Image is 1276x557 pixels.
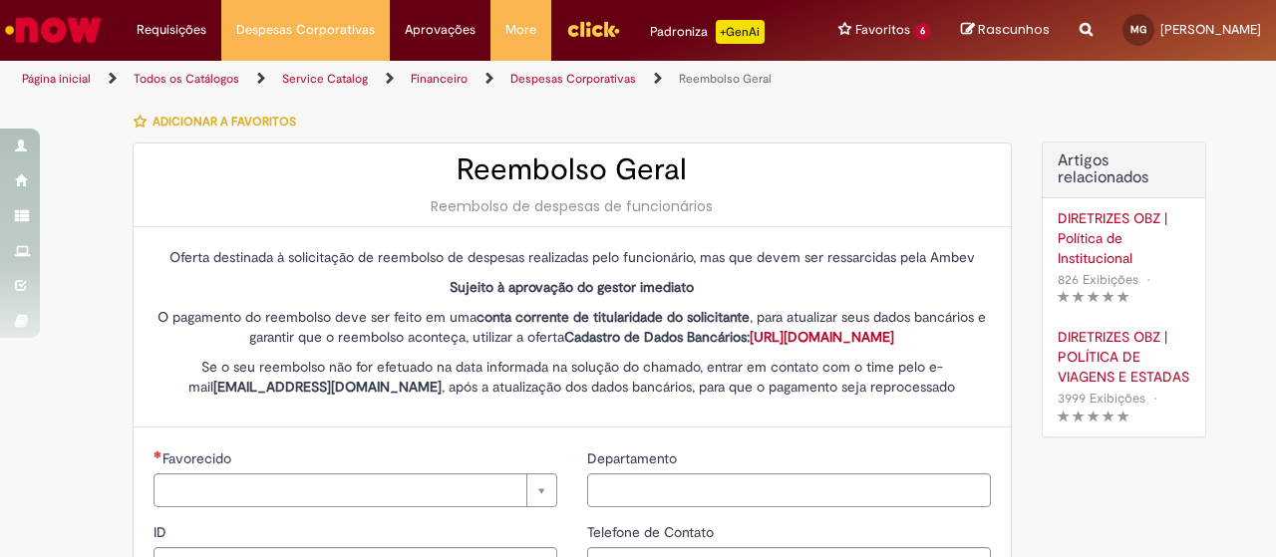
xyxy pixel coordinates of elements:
span: 6 [914,23,931,40]
span: 826 Exibições [1058,271,1138,288]
span: Adicionar a Favoritos [153,114,296,130]
a: DIRETRIZES OBZ | Política de Institucional [1058,208,1190,268]
span: Aprovações [405,20,476,40]
a: Rascunhos [961,21,1050,40]
a: [URL][DOMAIN_NAME] [750,328,894,346]
h2: Reembolso Geral [154,153,991,186]
a: Página inicial [22,71,91,87]
a: Service Catalog [282,71,368,87]
span: Rascunhos [978,20,1050,39]
span: [PERSON_NAME] [1160,21,1261,38]
span: • [1149,385,1161,412]
span: Necessários [154,450,162,458]
p: Se o seu reembolso não for efetuado na data informada na solução do chamado, entrar em contato co... [154,357,991,397]
a: Limpar campo Favorecido [154,473,557,507]
strong: conta corrente de titularidade do solicitante [477,308,750,326]
a: Todos os Catálogos [134,71,239,87]
span: Requisições [137,20,206,40]
span: Telefone de Contato [587,523,718,541]
span: More [505,20,536,40]
p: O pagamento do reembolso deve ser feito em uma , para atualizar seus dados bancários e garantir q... [154,307,991,347]
h3: Artigos relacionados [1058,152,1190,187]
p: Oferta destinada à solicitação de reembolso de despesas realizadas pelo funcionário, mas que deve... [154,247,991,267]
img: ServiceNow [2,10,105,50]
span: ID [154,523,170,541]
button: Adicionar a Favoritos [133,101,307,142]
span: Necessários - Favorecido [162,449,235,467]
a: DIRETRIZES OBZ | POLÍTICA DE VIAGENS E ESTADAS [1058,327,1190,387]
a: Reembolso Geral [679,71,772,87]
a: Despesas Corporativas [510,71,636,87]
img: click_logo_yellow_360x200.png [566,14,620,44]
strong: Sujeito à aprovação do gestor imediato [450,278,694,296]
p: +GenAi [716,20,765,44]
span: Despesas Corporativas [236,20,375,40]
ul: Trilhas de página [15,61,835,98]
strong: [EMAIL_ADDRESS][DOMAIN_NAME] [213,378,442,396]
span: Departamento [587,449,681,467]
a: Financeiro [411,71,468,87]
div: Reembolso de despesas de funcionários [154,196,991,216]
div: Padroniza [650,20,765,44]
span: 3999 Exibições [1058,390,1145,407]
strong: Cadastro de Dados Bancários: [564,328,894,346]
span: Favoritos [855,20,910,40]
span: • [1142,266,1154,293]
input: Departamento [587,473,991,507]
span: MG [1130,23,1146,36]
